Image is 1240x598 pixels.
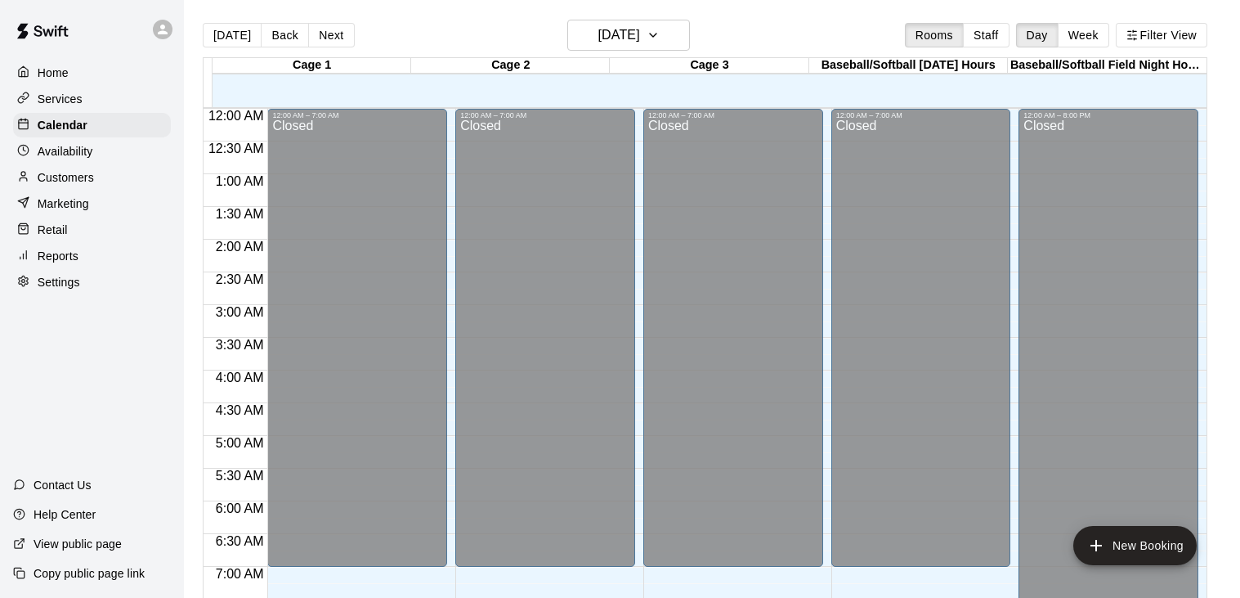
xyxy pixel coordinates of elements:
div: 12:00 AM – 7:00 AM [648,111,818,119]
p: Customers [38,169,94,186]
a: Settings [13,270,171,295]
p: Reports [38,248,78,264]
span: 7:00 AM [212,567,268,581]
div: 12:00 AM – 7:00 AM [460,111,630,119]
div: Cage 2 [411,58,610,74]
a: Customers [13,165,171,190]
a: Retail [13,218,171,242]
div: Cage 3 [610,58,808,74]
p: Home [38,65,69,81]
div: 12:00 AM – 7:00 AM [272,111,442,119]
div: Closed [836,119,1006,573]
div: 12:00 AM – 7:00 AM: Closed [455,109,635,567]
a: Home [13,61,171,85]
div: 12:00 AM – 7:00 AM: Closed [643,109,823,567]
span: 5:00 AM [212,436,268,450]
button: [DATE] [567,20,690,51]
p: Copy public page link [34,565,145,582]
p: Marketing [38,196,89,212]
button: Back [261,23,309,47]
p: Availability [38,143,93,160]
span: 4:30 AM [212,403,268,417]
div: 12:00 AM – 8:00 PM [1023,111,1193,119]
span: 2:30 AM [212,272,268,286]
a: Marketing [13,191,171,216]
p: Retail [38,222,68,238]
button: Rooms [905,23,964,47]
a: Availability [13,139,171,164]
span: 6:30 AM [212,534,268,548]
p: Services [38,91,83,107]
p: Settings [38,274,80,290]
button: Week [1058,23,1109,47]
a: Calendar [13,113,171,137]
a: Reports [13,244,171,268]
button: Day [1016,23,1059,47]
button: add [1073,526,1197,565]
div: Baseball/Softball Field Night Hours [1008,58,1206,74]
a: Services [13,87,171,111]
span: 5:30 AM [212,469,268,483]
div: Closed [272,119,442,573]
p: Calendar [38,117,87,133]
button: [DATE] [203,23,262,47]
p: Contact Us [34,477,92,493]
div: Closed [460,119,630,573]
span: 12:30 AM [204,142,268,155]
span: 1:30 AM [212,207,268,221]
div: Baseball/Softball [DATE] Hours [809,58,1008,74]
div: 12:00 AM – 7:00 AM: Closed [831,109,1011,567]
span: 3:30 AM [212,338,268,352]
div: Closed [648,119,818,573]
span: 4:00 AM [212,371,268,384]
span: 3:00 AM [212,305,268,319]
button: Filter View [1116,23,1207,47]
h6: [DATE] [598,24,639,47]
div: 12:00 AM – 7:00 AM: Closed [267,109,447,567]
span: 6:00 AM [212,501,268,515]
span: 12:00 AM [204,109,268,123]
span: 1:00 AM [212,174,268,188]
button: Next [308,23,354,47]
button: Staff [963,23,1009,47]
p: Help Center [34,506,96,523]
p: View public page [34,536,122,552]
div: Cage 1 [213,58,411,74]
span: 2:00 AM [212,240,268,254]
div: 12:00 AM – 7:00 AM [836,111,1006,119]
